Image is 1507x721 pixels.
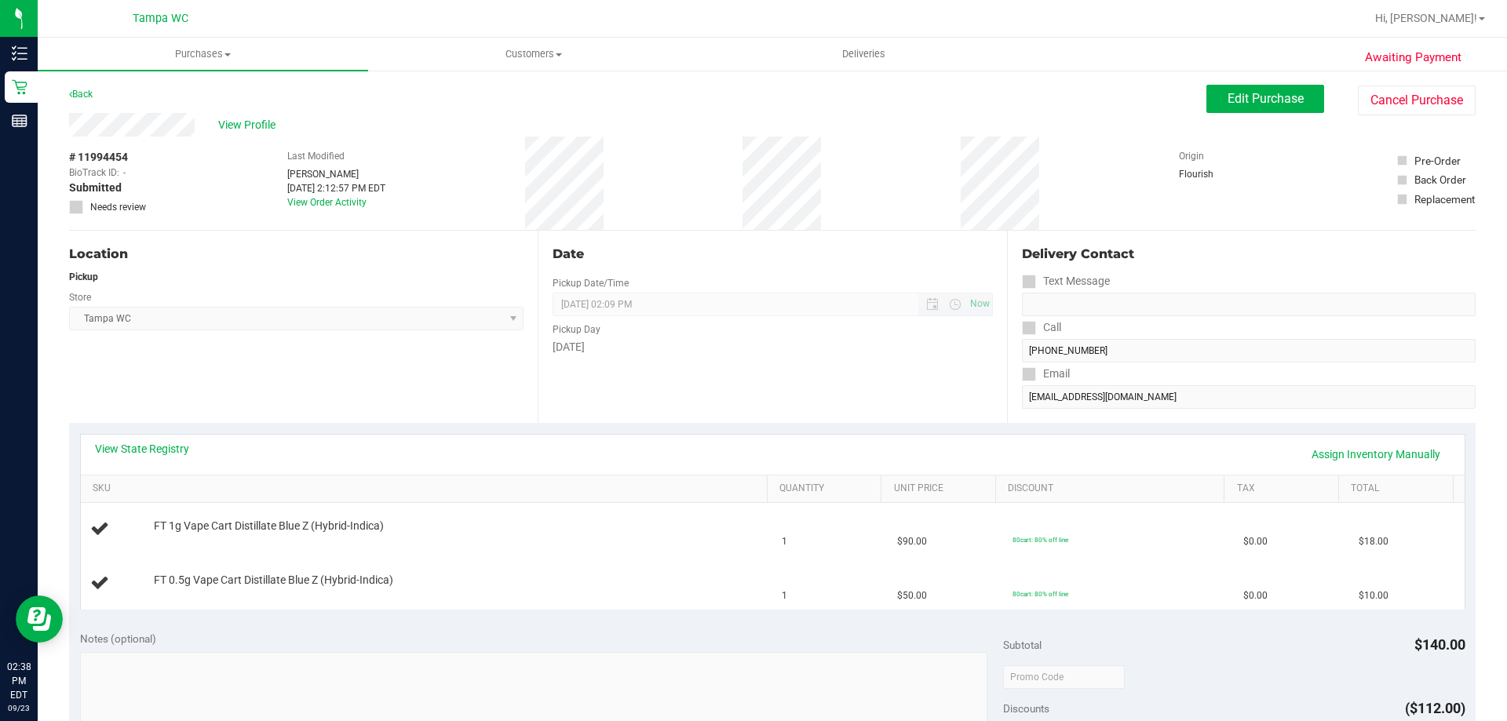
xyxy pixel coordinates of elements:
a: View Order Activity [287,197,367,208]
iframe: Resource center [16,595,63,643]
label: Origin [1179,149,1204,163]
span: Deliveries [821,47,907,61]
div: [DATE] [553,339,992,355]
strong: Pickup [69,271,98,282]
span: Awaiting Payment [1365,49,1461,67]
a: Quantity [779,482,875,495]
div: Pre-Order [1414,153,1461,169]
div: Delivery Contact [1022,245,1476,264]
a: SKU [93,482,761,495]
label: Email [1022,362,1070,385]
span: FT 0.5g Vape Cart Distillate Blue Z (Hybrid-Indica) [154,573,393,588]
div: Back Order [1414,172,1466,188]
a: Deliveries [699,38,1029,71]
label: Pickup Date/Time [553,276,629,290]
span: Subtotal [1003,639,1042,651]
div: Location [69,245,524,264]
span: 80cart: 80% off line [1013,536,1068,544]
span: $90.00 [897,534,927,549]
span: Purchases [38,47,368,61]
span: # 11994454 [69,149,128,166]
div: Replacement [1414,191,1475,207]
span: FT 1g Vape Cart Distillate Blue Z (Hybrid-Indica) [154,519,384,533]
div: Flourish [1179,167,1257,181]
span: 1 [782,588,787,603]
span: $0.00 [1243,588,1268,603]
span: $50.00 [897,588,927,603]
button: Edit Purchase [1206,85,1324,113]
a: Back [69,89,93,100]
div: [PERSON_NAME] [287,167,385,181]
label: Pickup Day [553,322,600,337]
span: Needs review [90,200,146,214]
span: View Profile [218,117,281,133]
span: 1 [782,534,787,549]
span: BioTrack ID: [69,166,119,180]
label: Store [69,290,91,304]
p: 09/23 [7,702,31,714]
a: Assign Inventory Manually [1301,441,1450,468]
span: $10.00 [1359,588,1388,603]
span: $140.00 [1414,636,1465,653]
span: 80cart: 80% off line [1013,590,1068,598]
span: $0.00 [1243,534,1268,549]
span: $18.00 [1359,534,1388,549]
div: Date [553,245,992,264]
a: Customers [368,38,699,71]
inline-svg: Reports [12,113,27,129]
button: Cancel Purchase [1358,86,1476,115]
inline-svg: Retail [12,79,27,95]
span: ($112.00) [1405,700,1465,716]
span: Notes (optional) [80,632,156,645]
span: - [123,166,126,180]
label: Call [1022,316,1061,339]
p: 02:38 PM EDT [7,660,31,702]
input: Promo Code [1003,665,1125,689]
label: Last Modified [287,149,345,163]
a: View State Registry [95,441,189,457]
span: Customers [369,47,698,61]
a: Purchases [38,38,368,71]
input: Format: (999) 999-9999 [1022,293,1476,316]
label: Text Message [1022,270,1110,293]
a: Discount [1008,482,1218,495]
span: Tampa WC [133,12,188,25]
span: Hi, [PERSON_NAME]! [1375,12,1477,24]
div: [DATE] 2:12:57 PM EDT [287,181,385,195]
inline-svg: Inventory [12,46,27,61]
input: Format: (999) 999-9999 [1022,339,1476,362]
a: Total [1351,482,1447,495]
span: Submitted [69,180,122,196]
span: Edit Purchase [1228,91,1304,106]
a: Unit Price [894,482,990,495]
a: Tax [1237,482,1333,495]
